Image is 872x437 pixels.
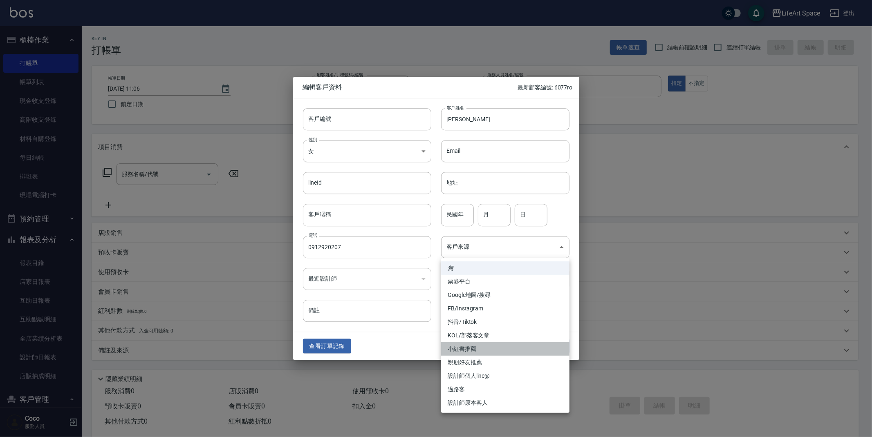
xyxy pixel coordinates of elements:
[441,315,569,329] li: 抖音/Tiktok
[441,275,569,288] li: 票券平台
[448,264,453,272] em: 無
[441,302,569,315] li: FB/Instagram
[441,396,569,410] li: 設計師原本客人
[441,356,569,369] li: 親朋好友推薦
[441,369,569,383] li: 設計師個人line@
[441,383,569,396] li: 過路客
[441,288,569,302] li: Google地圖/搜尋
[441,329,569,342] li: KOL/部落客文章
[441,342,569,356] li: 小紅書推薦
